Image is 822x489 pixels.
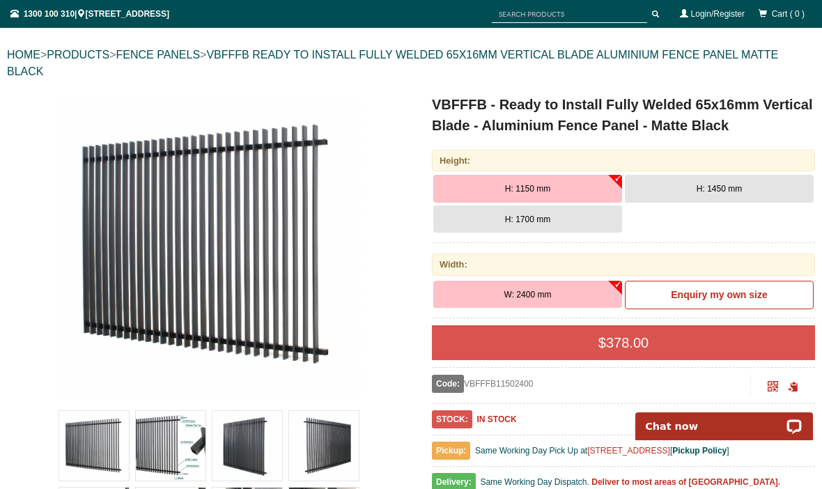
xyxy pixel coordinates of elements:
[7,49,40,61] a: HOME
[788,382,798,392] span: Click to copy the URL
[697,184,742,194] span: H: 1450 mm
[432,442,470,460] span: Pickup:
[625,281,814,310] a: Enquiry my own size
[116,49,200,61] a: FENCE PANELS
[772,9,805,19] span: Cart ( 0 )
[24,9,75,19] a: 1300 100 310
[212,411,282,481] img: VBFFFB - Ready to Install Fully Welded 65x16mm Vertical Blade - Aluminium Fence Panel - Matte Black
[433,281,622,309] button: W: 2400 mm
[691,9,745,19] a: Login/Register
[432,375,464,393] span: Code:
[136,411,205,481] img: VBFFFB - Ready to Install Fully Welded 65x16mm Vertical Blade - Aluminium Fence Panel - Matte Black
[432,325,815,360] div: $
[433,175,622,203] button: H: 1150 mm
[480,477,589,487] span: Same Working Day Dispatch.
[591,477,780,487] b: Deliver to most areas of [GEOGRAPHIC_DATA].
[475,446,729,456] span: Same Working Day Pick Up at [ ]
[492,6,647,23] input: SEARCH PRODUCTS
[56,94,362,401] img: VBFFFB - Ready to Install Fully Welded 65x16mm Vertical Blade - Aluminium Fence Panel - Matte Bla...
[59,411,129,481] img: VBFFFB - Ready to Install Fully Welded 65x16mm Vertical Blade - Aluminium Fence Panel - Matte Black
[433,205,622,233] button: H: 1700 mm
[672,446,727,456] a: Pickup Policy
[432,410,472,428] span: STOCK:
[8,94,410,401] a: VBFFFB - Ready to Install Fully Welded 65x16mm Vertical Blade - Aluminium Fence Panel - Matte Bla...
[47,49,109,61] a: PRODUCTS
[606,335,649,350] span: 378.00
[432,150,815,171] div: Height:
[432,94,815,136] h1: VBFFFB - Ready to Install Fully Welded 65x16mm Vertical Blade - Aluminium Fence Panel - Matte Black
[768,383,778,393] a: Click to enlarge and scan to share.
[7,49,778,77] a: VBFFFB READY TO INSTALL FULLY WELDED 65X16MM VERTICAL BLADE ALUMINIUM FENCE PANEL MATTE BLACK
[671,289,767,300] b: Enquiry my own size
[432,254,815,275] div: Width:
[505,215,550,224] span: H: 1700 mm
[505,184,550,194] span: H: 1150 mm
[432,375,751,393] div: VBFFFB11502400
[587,446,670,456] a: [STREET_ADDRESS]
[504,290,552,300] span: W: 2400 mm
[476,414,516,424] b: IN STOCK
[626,396,822,440] iframe: LiveChat chat widget
[289,411,359,481] img: VBFFFB - Ready to Install Fully Welded 65x16mm Vertical Blade - Aluminium Fence Panel - Matte Black
[10,9,169,19] span: | [STREET_ADDRESS]
[7,33,815,94] div: > > >
[625,175,814,203] button: H: 1450 mm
